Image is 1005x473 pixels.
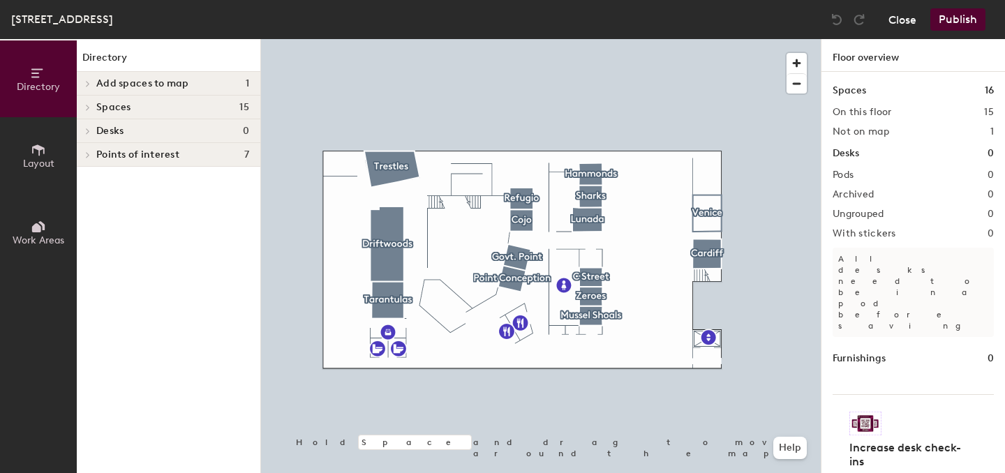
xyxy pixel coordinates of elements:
h2: 0 [988,209,994,220]
h2: On this floor [833,107,892,118]
img: Redo [852,13,866,27]
span: 7 [244,149,249,160]
span: Desks [96,126,124,137]
h1: Floor overview [821,39,1005,72]
div: [STREET_ADDRESS] [11,10,113,28]
h2: Ungrouped [833,209,884,220]
h2: Not on map [833,126,889,137]
span: Work Areas [13,234,64,246]
h2: 0 [988,170,994,181]
h1: Spaces [833,83,866,98]
h1: 0 [988,146,994,161]
h2: Archived [833,189,874,200]
h2: 1 [990,126,994,137]
span: Add spaces to map [96,78,189,89]
h2: With stickers [833,228,896,239]
h2: Pods [833,170,854,181]
span: 0 [243,126,249,137]
img: Sticker logo [849,412,881,435]
h1: 16 [985,83,994,98]
h1: Desks [833,146,859,161]
h1: Furnishings [833,351,886,366]
h4: Increase desk check-ins [849,441,969,469]
span: Directory [17,81,60,93]
span: 1 [246,78,249,89]
button: Publish [930,8,985,31]
h1: Directory [77,50,260,72]
h2: 0 [988,228,994,239]
span: 15 [239,102,249,113]
span: Spaces [96,102,131,113]
h2: 0 [988,189,994,200]
h2: 15 [984,107,994,118]
button: Close [888,8,916,31]
button: Help [773,437,807,459]
span: Layout [23,158,54,170]
img: Undo [830,13,844,27]
p: All desks need to be in a pod before saving [833,248,994,337]
span: Points of interest [96,149,179,160]
h1: 0 [988,351,994,366]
